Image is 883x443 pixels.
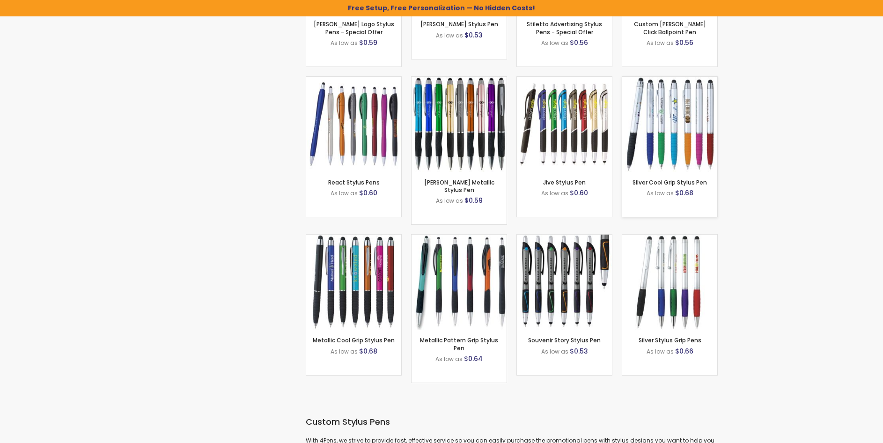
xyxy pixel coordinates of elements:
span: As low as [331,39,358,47]
span: As low as [541,189,568,197]
span: As low as [331,189,358,197]
a: Jive Stylus Pen [543,178,586,186]
a: Silver Cool Grip Stylus Pen [633,178,707,186]
img: Silver Cool Grip Stylus Pen [622,77,717,172]
span: $0.56 [570,38,588,47]
a: Metallic Cool Grip Stylus Pen [306,234,401,242]
span: As low as [647,347,674,355]
a: [PERSON_NAME] Metallic Stylus Pen [424,178,494,194]
span: As low as [436,197,463,205]
span: As low as [541,347,568,355]
a: [PERSON_NAME] Stylus Pen [420,20,498,28]
a: React Stylus Pens [328,178,380,186]
span: $0.60 [570,188,588,198]
a: React Stylus Pens [306,76,401,84]
img: Souvenir Story Stylus Pen [517,235,612,330]
a: Silver Cool Grip Stylus Pen [622,76,717,84]
a: [PERSON_NAME] Logo Stylus Pens - Special Offer [314,20,394,36]
img: Silver Stylus Grip Pens [622,235,717,330]
a: Custom [PERSON_NAME] Click Ballpoint Pen [634,20,706,36]
a: Silver Stylus Grip Pens [639,336,701,344]
img: Jive Stylus Pen [517,77,612,172]
span: $0.64 [464,354,483,363]
a: Souvenir Story Stylus Pen [528,336,601,344]
span: As low as [647,39,674,47]
span: $0.56 [675,38,693,47]
span: $0.59 [359,38,377,47]
iframe: Google Customer Reviews [806,418,883,443]
span: As low as [436,31,463,39]
span: $0.53 [464,30,483,40]
span: As low as [541,39,568,47]
a: Souvenir Story Stylus Pen [517,234,612,242]
span: As low as [435,355,463,363]
img: Metallic Cool Grip Stylus Pen [306,235,401,330]
a: Metallic Pattern Grip Stylus Pen [412,234,507,242]
span: $0.53 [570,347,588,356]
a: Stiletto Advertising Stylus Pens - Special Offer [527,20,602,36]
h3: Custom Stylus Pens [306,416,718,428]
span: As low as [647,189,674,197]
a: Silver Stylus Grip Pens [622,234,717,242]
a: Metallic Cool Grip Stylus Pen [313,336,395,344]
span: As low as [331,347,358,355]
a: Metallic Pattern Grip Stylus Pen [420,336,498,352]
img: Lory Metallic Stylus Pen [412,77,507,172]
span: $0.59 [464,196,483,205]
a: Jive Stylus Pen [517,76,612,84]
a: Lory Metallic Stylus Pen [412,76,507,84]
span: $0.66 [675,347,693,356]
span: $0.68 [675,188,693,198]
span: $0.60 [359,188,377,198]
img: React Stylus Pens [306,77,401,172]
span: $0.68 [359,347,377,356]
img: Metallic Pattern Grip Stylus Pen [412,235,507,330]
